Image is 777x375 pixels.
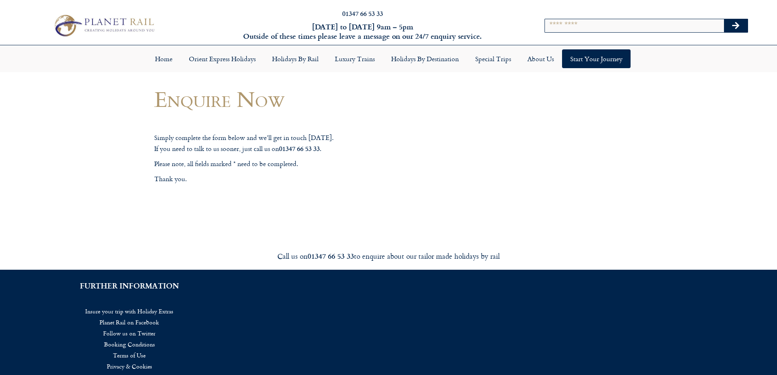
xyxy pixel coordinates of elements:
[4,49,773,68] nav: Menu
[308,251,354,261] strong: 01347 66 53 33
[147,49,181,68] a: Home
[209,22,516,41] h6: [DATE] to [DATE] 9am – 5pm Outside of these times please leave a message on our 24/7 enquiry serv...
[154,159,460,169] p: Please note, all fields marked * need to be completed.
[264,49,327,68] a: Holidays by Rail
[467,49,519,68] a: Special Trips
[279,144,320,153] strong: 01347 66 53 33
[383,49,467,68] a: Holidays by Destination
[12,361,247,372] a: Privacy & Cookies
[12,317,247,328] a: Planet Rail on Facebook
[50,12,157,38] img: Planet Rail Train Holidays Logo
[342,9,383,18] a: 01347 66 53 33
[12,306,247,317] a: Insure your trip with Holiday Extras
[12,282,247,289] h2: FURTHER INFORMATION
[160,251,617,261] div: Call us on to enquire about our tailor made holidays by rail
[724,19,748,32] button: Search
[519,49,562,68] a: About Us
[562,49,631,68] a: Start your Journey
[12,339,247,350] a: Booking Conditions
[154,133,460,154] p: Simply complete the form below and we’ll get in touch [DATE]. If you need to talk to us sooner, j...
[154,174,460,184] p: Thank you.
[154,87,460,111] h1: Enquire Now
[12,328,247,339] a: Follow us on Twitter
[327,49,383,68] a: Luxury Trains
[12,350,247,361] a: Terms of Use
[181,49,264,68] a: Orient Express Holidays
